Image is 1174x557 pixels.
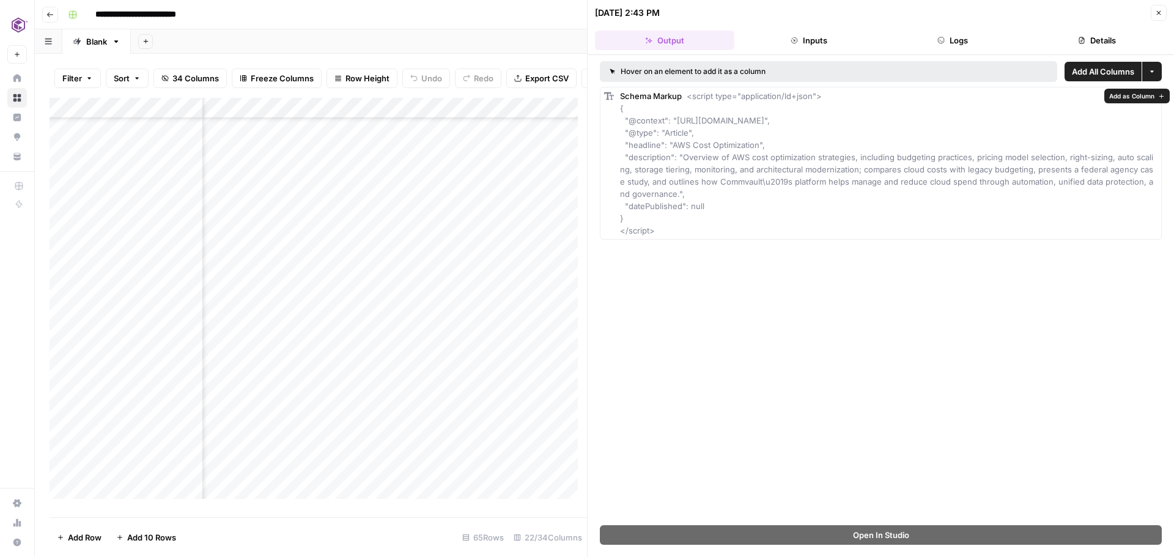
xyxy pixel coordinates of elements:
[127,531,176,544] span: Add 10 Rows
[506,68,577,88] button: Export CSV
[106,68,149,88] button: Sort
[1027,31,1167,50] button: Details
[62,29,131,54] a: Blank
[525,72,569,84] span: Export CSV
[7,127,27,147] a: Opportunities
[853,529,909,541] span: Open In Studio
[7,533,27,552] button: Help + Support
[457,528,509,547] div: 65 Rows
[251,72,314,84] span: Freeze Columns
[114,72,130,84] span: Sort
[153,68,227,88] button: 34 Columns
[610,66,907,77] div: Hover on an element to add it as a column
[884,31,1023,50] button: Logs
[600,525,1162,545] button: Open In Studio
[327,68,397,88] button: Row Height
[7,493,27,513] a: Settings
[1109,91,1154,101] span: Add as Column
[474,72,493,84] span: Redo
[62,72,82,84] span: Filter
[509,528,587,547] div: 22/34 Columns
[7,68,27,88] a: Home
[1065,62,1142,81] button: Add All Columns
[7,88,27,108] a: Browse
[345,72,389,84] span: Row Height
[68,531,102,544] span: Add Row
[421,72,442,84] span: Undo
[54,68,101,88] button: Filter
[172,72,219,84] span: 34 Columns
[7,108,27,127] a: Insights
[595,7,660,19] div: [DATE] 2:43 PM
[7,147,27,166] a: Your Data
[1104,89,1170,103] button: Add as Column
[620,91,682,101] span: Schema Markup
[7,513,27,533] a: Usage
[595,31,734,50] button: Output
[50,528,109,547] button: Add Row
[109,528,183,547] button: Add 10 Rows
[7,14,29,36] img: Commvault Logo
[1072,65,1134,78] span: Add All Columns
[86,35,107,48] div: Blank
[455,68,501,88] button: Redo
[232,68,322,88] button: Freeze Columns
[7,10,27,40] button: Workspace: Commvault
[402,68,450,88] button: Undo
[739,31,879,50] button: Inputs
